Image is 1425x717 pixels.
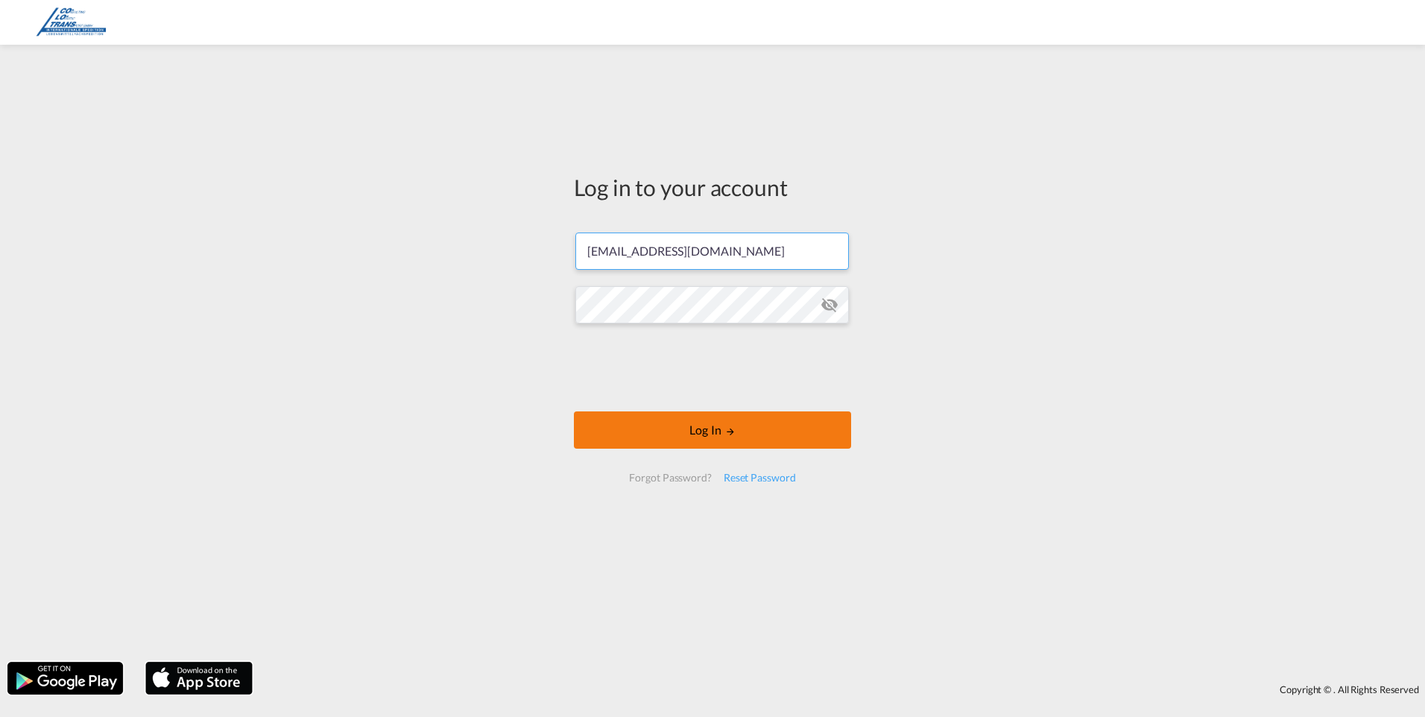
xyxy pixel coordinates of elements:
[6,660,124,696] img: google.png
[574,171,851,203] div: Log in to your account
[599,338,826,397] iframe: reCAPTCHA
[144,660,254,696] img: apple.png
[718,464,802,491] div: Reset Password
[623,464,717,491] div: Forgot Password?
[574,411,851,449] button: LOGIN
[22,6,123,40] img: f04a3d10673c11ed8b410b39241415e1.png
[821,296,838,314] md-icon: icon-eye-off
[575,233,849,270] input: Enter email/phone number
[260,677,1425,702] div: Copyright © . All Rights Reserved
